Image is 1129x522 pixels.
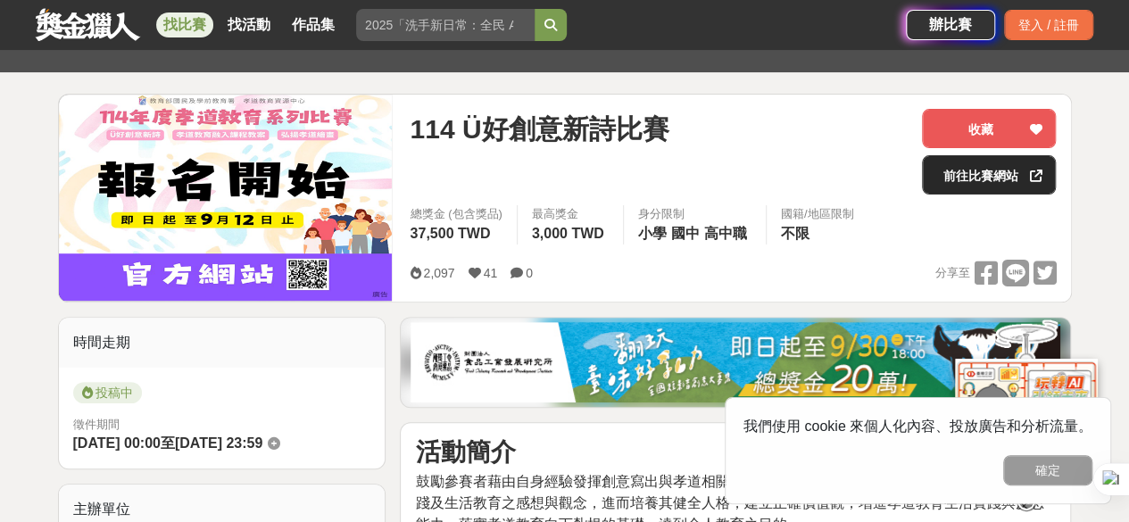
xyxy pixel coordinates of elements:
[411,322,1060,402] img: 1c81a89c-c1b3-4fd6-9c6e-7d29d79abef5.jpg
[1003,455,1092,485] button: 確定
[781,205,854,223] div: 國籍/地區限制
[73,382,142,403] span: 投稿中
[356,9,535,41] input: 2025「洗手新日常：全民 ALL IN」洗手歌全台徵選
[922,155,1056,195] a: 前往比賽網站
[743,418,1092,434] span: 我們使用 cookie 來個人化內容、投放廣告和分析流量。
[410,226,490,241] span: 37,500 TWD
[922,109,1056,148] button: 收藏
[59,318,386,368] div: 時間走期
[638,205,751,223] div: 身分限制
[704,226,747,241] span: 高中職
[415,438,515,466] strong: 活動簡介
[526,266,533,280] span: 0
[955,359,1098,477] img: d2146d9a-e6f6-4337-9592-8cefde37ba6b.png
[532,205,609,223] span: 最高獎金
[175,435,262,451] span: [DATE] 23:59
[285,12,342,37] a: 作品集
[161,435,175,451] span: 至
[484,266,498,280] span: 41
[934,260,969,286] span: 分享至
[410,205,502,223] span: 總獎金 (包含獎品)
[220,12,278,37] a: 找活動
[73,435,161,451] span: [DATE] 00:00
[73,418,120,431] span: 徵件期間
[156,12,213,37] a: 找比賽
[532,226,604,241] span: 3,000 TWD
[1004,10,1093,40] div: 登入 / 註冊
[906,10,995,40] a: 辦比賽
[410,109,668,149] span: 114 Ü好創意新詩比賽
[671,226,700,241] span: 國中
[638,226,667,241] span: 小學
[423,266,454,280] span: 2,097
[59,95,393,301] img: Cover Image
[781,226,809,241] span: 不限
